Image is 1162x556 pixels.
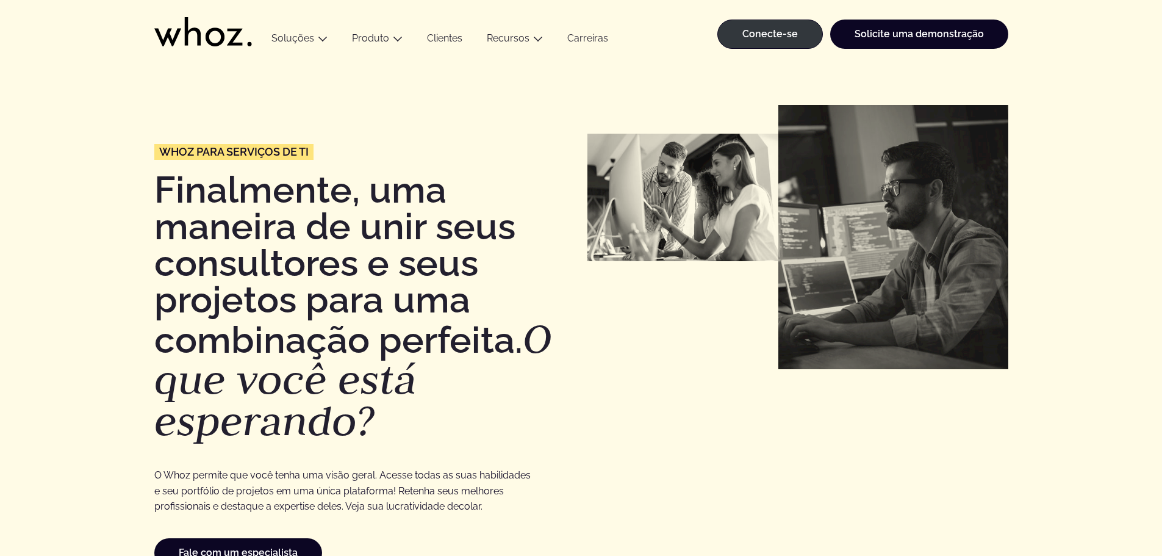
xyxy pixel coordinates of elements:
img: ESN [587,134,778,261]
font: Conecte-se [742,28,798,40]
button: Recursos [475,32,555,49]
a: Carreiras [555,32,620,49]
font: Carreiras [567,32,608,44]
a: Conecte-se [717,20,823,49]
font: Clientes [427,32,462,44]
a: Solicite uma demonstração [830,20,1008,49]
a: Produto [352,32,389,44]
a: Clientes [415,32,475,49]
a: Recursos [487,32,529,44]
font: O que você está esperando? [154,311,552,447]
button: Produto [340,32,415,49]
font: O Whoz permite que você tenha uma visão geral. Acesse todas as suas habilidades e seu portfólio d... [154,469,531,512]
font: Soluções [271,32,314,44]
font: Whoz para serviços de TI [159,145,309,158]
iframe: Chatbot [1081,475,1145,539]
img: Sociedades numéricas [778,105,1008,369]
font: Finalmente, uma maneira de unir seus consultores e seus projetos para uma combinação perfeita. [154,168,523,361]
font: Solicite uma demonstração [855,28,984,40]
button: Soluções [259,32,340,49]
